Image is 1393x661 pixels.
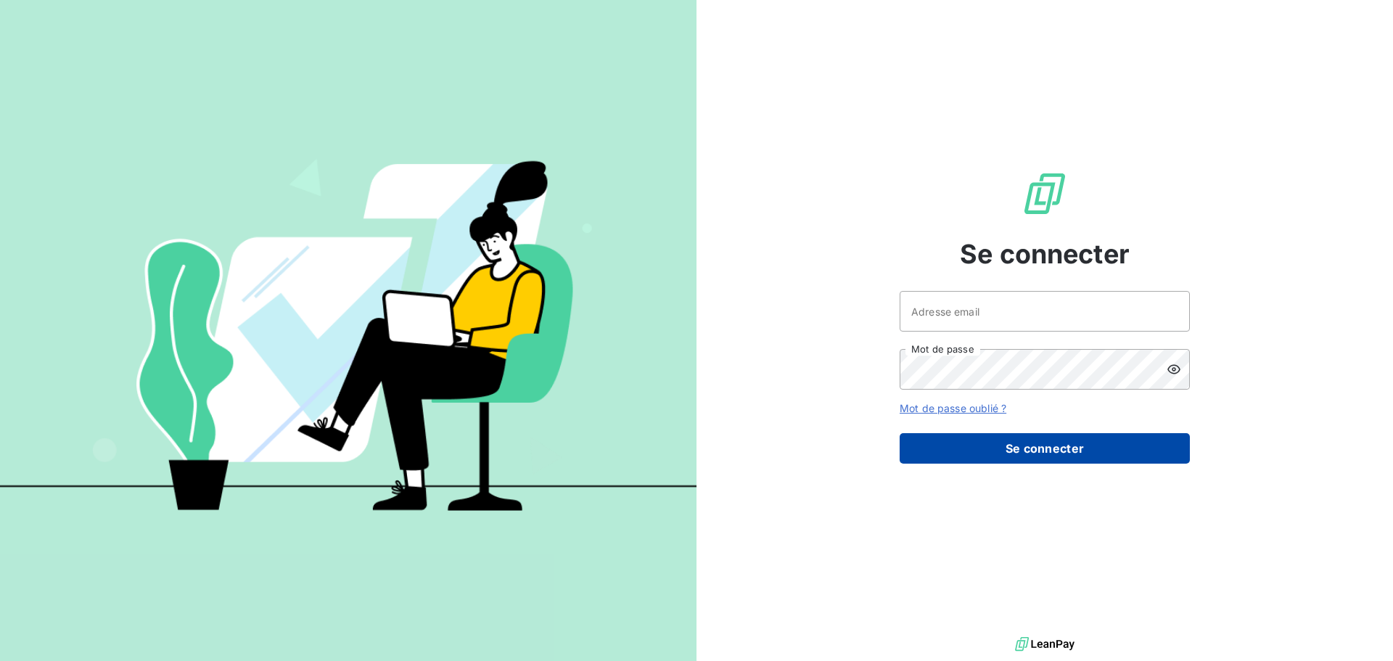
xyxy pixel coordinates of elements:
[960,234,1130,274] span: Se connecter
[1015,633,1074,655] img: logo
[900,291,1190,332] input: placeholder
[900,433,1190,464] button: Se connecter
[900,402,1006,414] a: Mot de passe oublié ?
[1022,171,1068,217] img: Logo LeanPay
